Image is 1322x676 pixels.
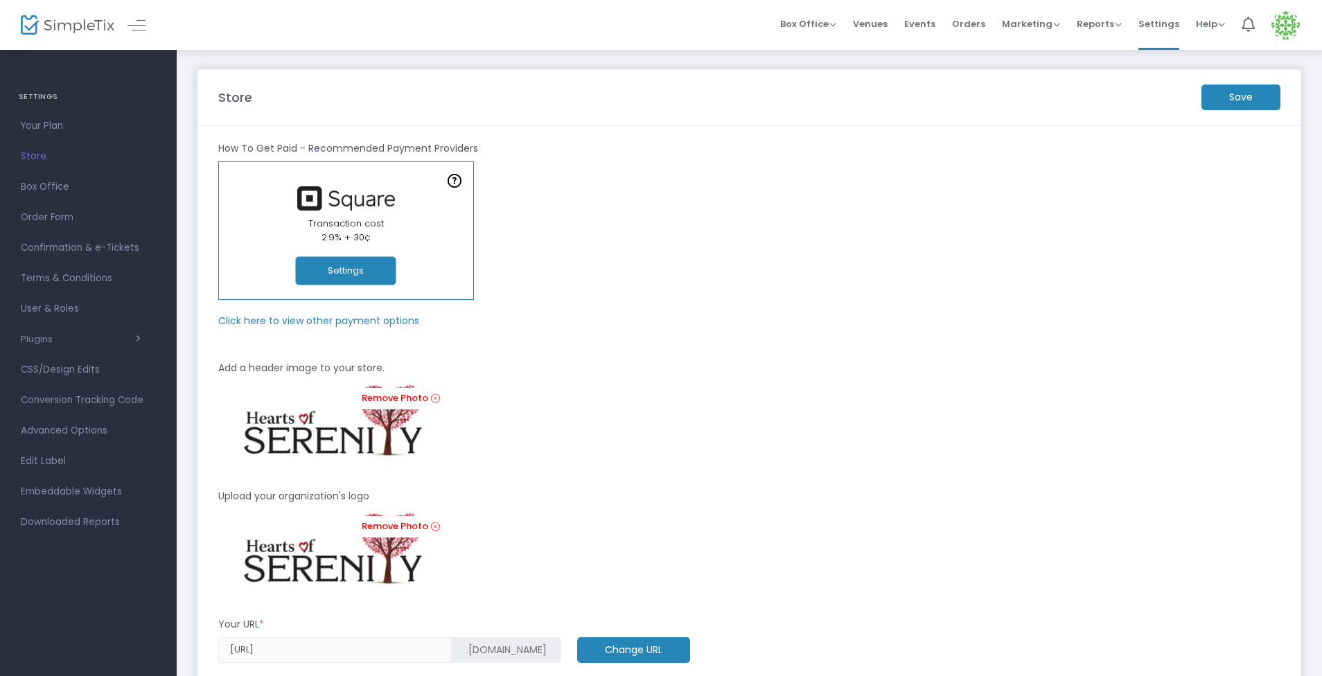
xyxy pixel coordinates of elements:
m-panel-title: Store [218,88,252,107]
span: Your Plan [21,117,156,135]
span: 2.9% + 30¢ [321,231,371,244]
span: Conversion Tracking Code [21,391,156,409]
span: Orders [952,6,985,42]
span: Confirmation & e-Tickets [21,239,156,257]
span: Embeddable Widgets [21,483,156,501]
img: square.png [290,186,401,211]
span: Store [21,148,156,166]
span: .[DOMAIN_NAME] [466,643,547,657]
m-button: Save [1201,84,1280,110]
m-panel-subtitle: Click here to view other payment options [218,314,419,328]
span: Marketing [1002,17,1060,30]
span: Order Form [21,208,156,226]
span: Help [1196,17,1225,30]
span: Downloaded Reports [21,513,156,531]
button: Settings [296,257,396,285]
span: Box Office [780,17,836,30]
img: HeartsofSerenity002.jpg [218,509,461,590]
span: User & Roles [21,300,156,318]
button: Plugins [21,334,141,345]
m-panel-subtitle: How To Get Paid - Recommended Payment Providers [218,141,478,156]
span: Terms & Conditions [21,269,156,287]
span: Box Office [21,178,156,196]
span: Events [904,6,935,42]
img: HeartsofSerenity002.jpg [218,381,461,462]
m-button: Change URL [577,637,690,663]
span: Venues [853,6,888,42]
span: Transaction cost [308,217,384,230]
h4: SETTINGS [19,83,158,111]
img: question-mark [448,174,461,188]
span: Advanced Options [21,422,156,440]
span: Edit Label [21,452,156,470]
m-panel-subtitle: Add a header image to your store. [218,361,385,375]
a: Remove Photo [345,516,454,537]
span: Reports [1077,17,1122,30]
m-panel-subtitle: Upload your organization's logo [218,489,369,504]
span: CSS/Design Edits [21,361,156,379]
m-panel-subtitle: Your URL [218,617,264,632]
span: Settings [1138,6,1179,42]
a: Remove Photo [345,388,454,409]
